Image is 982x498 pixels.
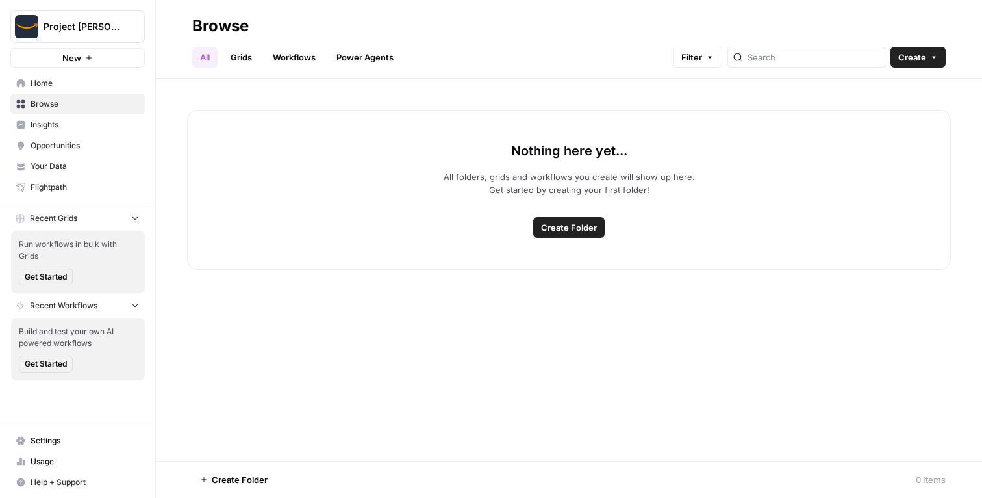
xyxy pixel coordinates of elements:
[10,177,145,198] a: Flightpath
[533,217,605,238] button: Create Folder
[890,47,946,68] button: Create
[10,156,145,177] a: Your Data
[444,170,695,196] p: All folders, grids and workflows you create will show up here. Get started by creating your first...
[10,114,145,135] a: Insights
[31,98,139,110] span: Browse
[916,473,946,486] div: 0 Items
[31,119,139,131] span: Insights
[19,239,137,262] span: Run workflows in bulk with Grids
[10,73,145,94] a: Home
[15,15,38,38] img: Project Kuiper Logo
[31,456,139,467] span: Usage
[898,51,926,64] span: Create
[62,51,81,64] span: New
[30,300,97,311] span: Recent Workflows
[511,142,627,160] p: Nothing here yet...
[192,469,275,490] button: Create Folder
[192,16,249,36] div: Browse
[10,472,145,493] button: Help + Support
[10,430,145,451] a: Settings
[265,47,323,68] a: Workflows
[10,48,145,68] button: New
[31,77,139,89] span: Home
[19,326,137,349] span: Build and test your own AI powered workflows
[223,47,260,68] a: Grids
[10,10,145,43] button: Workspace: Project Kuiper
[19,269,73,285] button: Get Started
[25,271,67,283] span: Get Started
[31,435,139,447] span: Settings
[329,47,401,68] a: Power Agents
[19,356,73,373] button: Get Started
[541,221,597,234] span: Create Folder
[44,20,122,33] span: Project [PERSON_NAME]
[25,358,67,370] span: Get Started
[10,209,145,228] button: Recent Grids
[31,161,139,172] span: Your Data
[212,473,268,486] span: Create Folder
[31,140,139,151] span: Opportunities
[10,296,145,315] button: Recent Workflows
[30,213,77,224] span: Recent Grids
[10,94,145,114] a: Browse
[673,47,722,68] button: Filter
[31,477,139,488] span: Help + Support
[192,47,218,68] a: All
[31,181,139,193] span: Flightpath
[681,51,702,64] span: Filter
[748,51,879,64] input: Search
[10,135,145,156] a: Opportunities
[10,451,145,472] a: Usage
